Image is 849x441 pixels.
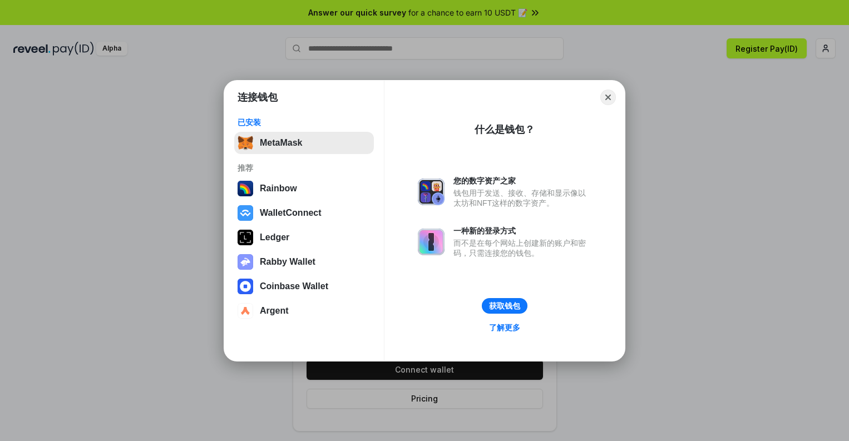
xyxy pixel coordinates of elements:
div: Rainbow [260,184,297,194]
img: svg+xml,%3Csvg%20width%3D%2228%22%20height%3D%2228%22%20viewBox%3D%220%200%2028%2028%22%20fill%3D... [238,205,253,221]
img: svg+xml,%3Csvg%20width%3D%22120%22%20height%3D%22120%22%20viewBox%3D%220%200%20120%20120%22%20fil... [238,181,253,196]
div: 已安装 [238,117,371,127]
div: Coinbase Wallet [260,281,328,291]
button: MetaMask [234,132,374,154]
img: svg+xml,%3Csvg%20fill%3D%22none%22%20height%3D%2233%22%20viewBox%3D%220%200%2035%2033%22%20width%... [238,135,253,151]
img: svg+xml,%3Csvg%20xmlns%3D%22http%3A%2F%2Fwww.w3.org%2F2000%2Fsvg%22%20width%3D%2228%22%20height%3... [238,230,253,245]
img: svg+xml,%3Csvg%20xmlns%3D%22http%3A%2F%2Fwww.w3.org%2F2000%2Fsvg%22%20fill%3D%22none%22%20viewBox... [238,254,253,270]
div: 获取钱包 [489,301,520,311]
button: Rabby Wallet [234,251,374,273]
button: Argent [234,300,374,322]
div: 一种新的登录方式 [453,226,591,236]
div: Rabby Wallet [260,257,315,267]
div: 而不是在每个网站上创建新的账户和密码，只需连接您的钱包。 [453,238,591,258]
div: 钱包用于发送、接收、存储和显示像以太坊和NFT这样的数字资产。 [453,188,591,208]
h1: 连接钱包 [238,91,278,104]
div: Argent [260,306,289,316]
img: svg+xml,%3Csvg%20width%3D%2228%22%20height%3D%2228%22%20viewBox%3D%220%200%2028%2028%22%20fill%3D... [238,303,253,319]
img: svg+xml,%3Csvg%20xmlns%3D%22http%3A%2F%2Fwww.w3.org%2F2000%2Fsvg%22%20fill%3D%22none%22%20viewBox... [418,179,445,205]
button: Close [600,90,616,105]
img: svg+xml,%3Csvg%20width%3D%2228%22%20height%3D%2228%22%20viewBox%3D%220%200%2028%2028%22%20fill%3D... [238,279,253,294]
button: Ledger [234,226,374,249]
div: Ledger [260,232,289,242]
img: svg+xml,%3Csvg%20xmlns%3D%22http%3A%2F%2Fwww.w3.org%2F2000%2Fsvg%22%20fill%3D%22none%22%20viewBox... [418,229,445,255]
div: MetaMask [260,138,302,148]
button: 获取钱包 [482,298,527,314]
a: 了解更多 [482,320,527,335]
div: 了解更多 [489,323,520,333]
div: 推荐 [238,163,371,173]
button: Rainbow [234,177,374,200]
button: Coinbase Wallet [234,275,374,298]
button: WalletConnect [234,202,374,224]
div: 您的数字资产之家 [453,176,591,186]
div: WalletConnect [260,208,322,218]
div: 什么是钱包？ [475,123,535,136]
